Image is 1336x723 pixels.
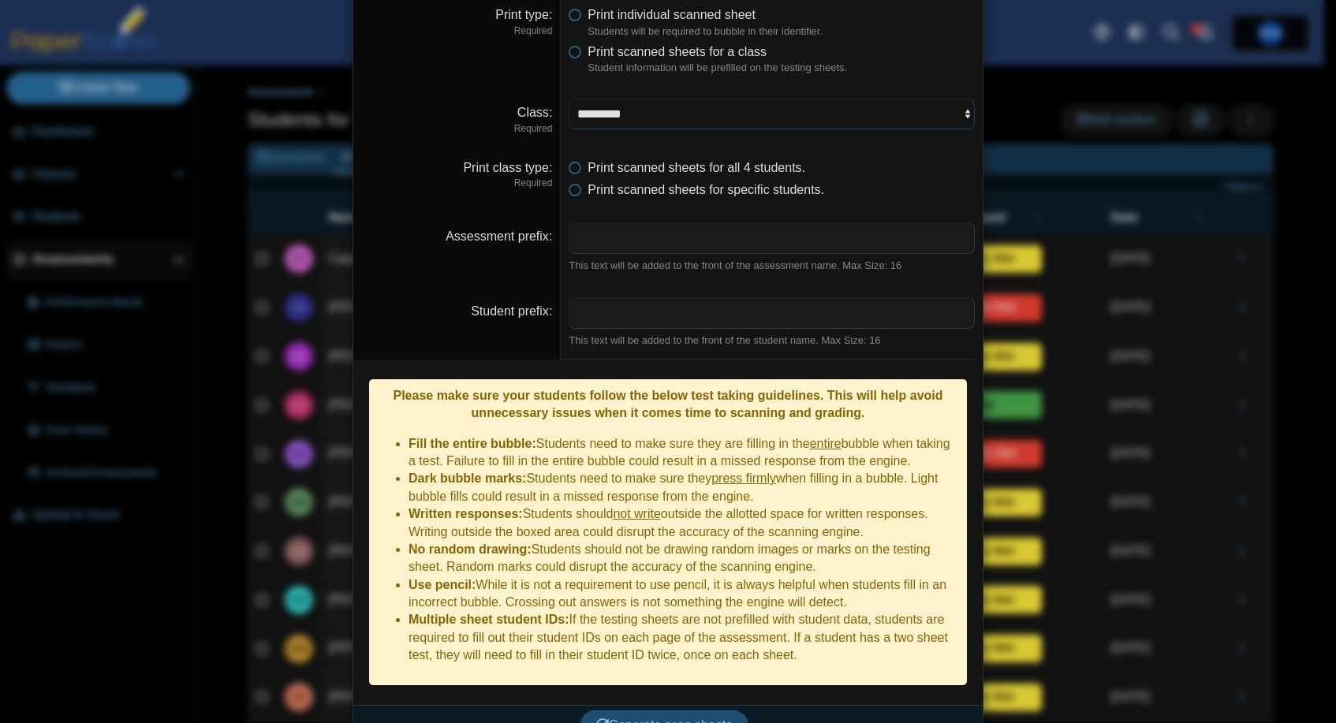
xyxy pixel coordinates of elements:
label: Class [517,106,552,119]
dfn: Student information will be prefilled on the testing sheets. [588,61,975,75]
li: If the testing sheets are not prefilled with student data, students are required to fill out thei... [409,611,959,664]
b: Written responses: [409,507,523,520]
dfn: Required [361,122,552,136]
span: Print scanned sheets for a class [588,45,767,58]
li: Students should not be drawing random images or marks on the testing sheet. Random marks could di... [409,541,959,576]
label: Print class type [463,161,552,174]
dfn: Students will be required to bubble in their identifier. [588,24,975,39]
li: Students need to make sure they are filling in the bubble when taking a test. Failure to fill in ... [409,435,959,471]
u: entire [810,437,842,450]
u: not write [613,507,660,520]
li: Students should outside the allotted space for written responses. Writing outside the boxed area ... [409,505,959,541]
b: Please make sure your students follow the below test taking guidelines. This will help avoid unne... [393,389,942,419]
b: Multiple sheet student IDs: [409,613,569,626]
span: Print scanned sheets for specific students. [588,183,824,196]
div: This text will be added to the front of the assessment name. Max Size: 16 [569,259,975,273]
li: While it is not a requirement to use pencil, it is always helpful when students fill in an incorr... [409,576,959,612]
span: Print scanned sheets for all 4 students. [588,161,805,174]
li: Students need to make sure they when filling in a bubble. Light bubble fills could result in a mi... [409,470,959,505]
div: This text will be added to the front of the student name. Max Size: 16 [569,334,975,348]
b: Use pencil: [409,578,476,591]
label: Print type [495,8,552,21]
b: No random drawing: [409,542,532,556]
u: press firmly [711,471,776,485]
b: Dark bubble marks: [409,471,526,485]
label: Student prefix [471,304,552,318]
b: Fill the entire bubble: [409,437,536,450]
dfn: Required [361,24,552,38]
label: Assessment prefix [446,229,552,243]
dfn: Required [361,177,552,190]
span: Print individual scanned sheet [588,8,756,21]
